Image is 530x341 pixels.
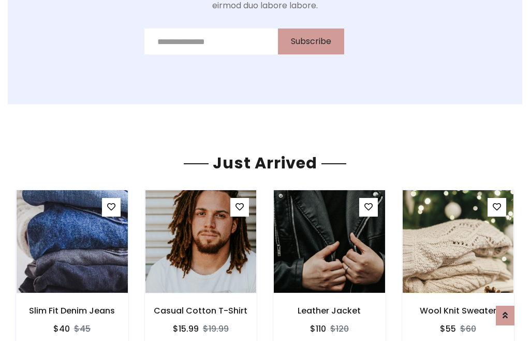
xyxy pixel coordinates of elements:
[273,306,386,316] h6: Leather Jacket
[145,306,257,316] h6: Casual Cotton T-Shirt
[278,29,344,54] button: Subscribe
[209,152,321,174] span: Just Arrived
[460,323,476,335] del: $60
[173,324,199,334] h6: $15.99
[203,323,229,335] del: $19.99
[16,306,128,316] h6: Slim Fit Denim Jeans
[53,324,70,334] h6: $40
[310,324,326,334] h6: $110
[440,324,456,334] h6: $55
[74,323,91,335] del: $45
[330,323,349,335] del: $120
[402,306,514,316] h6: Wool Knit Sweater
